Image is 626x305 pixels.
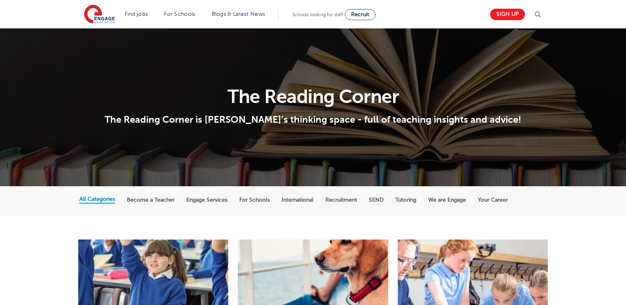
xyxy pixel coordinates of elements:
p: The Reading Corner is [PERSON_NAME]’s thinking space - full of teaching insights and advice! [79,114,547,125]
a: For Schools [164,11,195,17]
label: International [282,196,314,204]
label: All Categories [79,196,115,203]
h1: The Reading Corner [79,87,547,106]
label: For Schools [239,196,270,204]
a: Sign up [490,9,525,20]
label: Recruitment [325,196,357,204]
span: Schools looking for staff [292,12,343,17]
label: SEND [369,196,383,204]
a: Blogs & Latest News [212,11,265,17]
label: Become a Teacher [127,196,175,204]
label: Engage Services [186,196,227,204]
span: Recruit [351,11,369,17]
label: Tutoring [395,196,416,204]
img: Engage Education [84,5,115,24]
label: Your Career [478,196,508,204]
label: We are Engage [428,196,466,204]
a: Find jobs [125,11,148,17]
a: Recruit [345,9,376,20]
